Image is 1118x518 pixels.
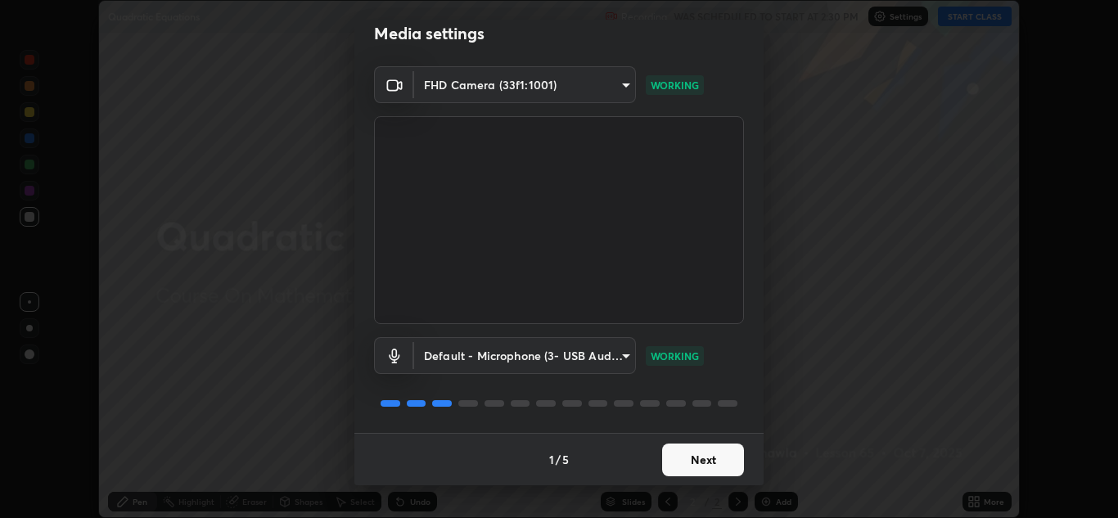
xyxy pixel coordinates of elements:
p: WORKING [651,349,699,363]
button: Next [662,444,744,476]
div: FHD Camera (33f1:1001) [414,66,636,103]
h4: / [556,451,561,468]
h2: Media settings [374,23,485,44]
p: WORKING [651,78,699,92]
h4: 5 [562,451,569,468]
div: FHD Camera (33f1:1001) [414,337,636,374]
h4: 1 [549,451,554,468]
